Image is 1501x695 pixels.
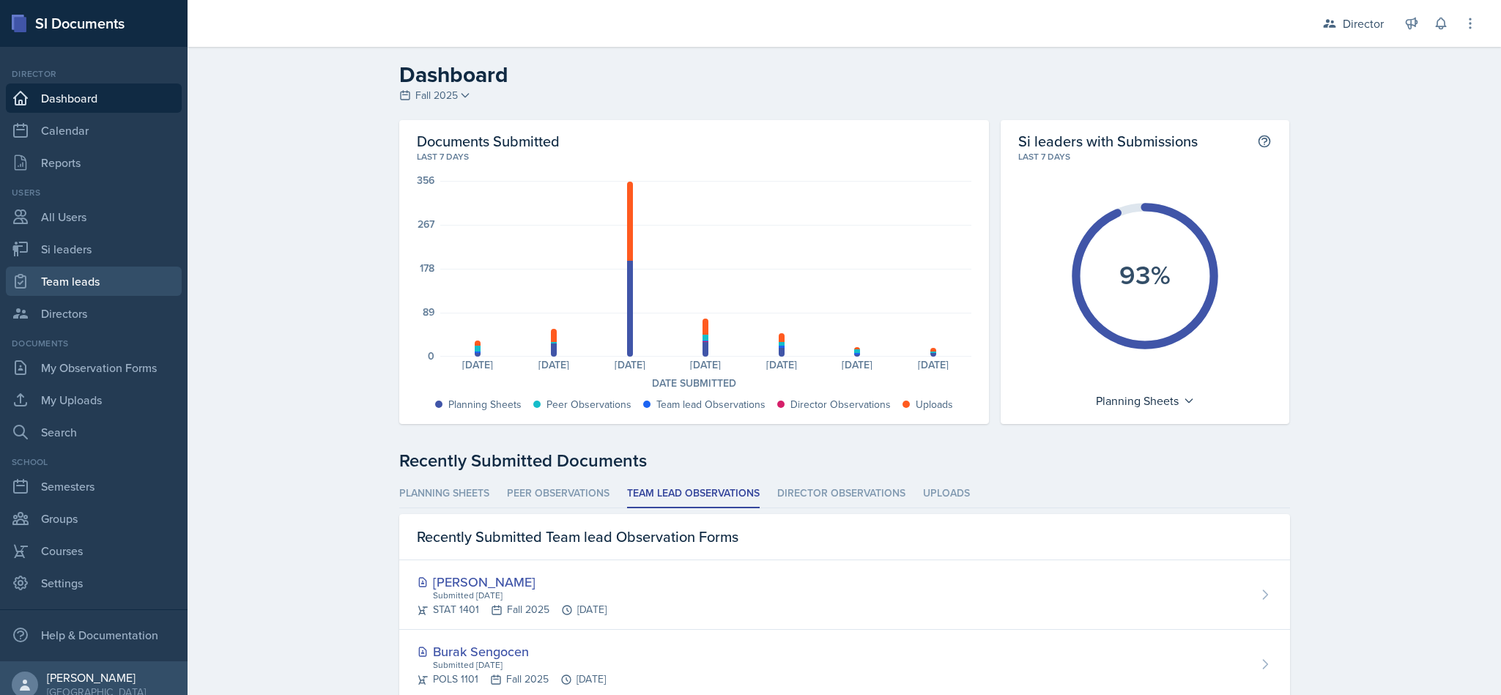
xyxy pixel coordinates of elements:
div: Burak Sengocen [417,642,606,661]
div: 178 [420,263,434,273]
div: Team lead Observations [656,397,766,412]
a: Team leads [6,267,182,296]
div: Director Observations [790,397,891,412]
div: Director [6,67,182,81]
a: Settings [6,568,182,598]
div: [DATE] [516,360,592,370]
div: [DATE] [592,360,668,370]
li: Planning Sheets [399,480,489,508]
text: 93% [1119,256,1171,294]
div: Date Submitted [417,376,971,391]
div: Planning Sheets [1089,389,1202,412]
div: Recently Submitted Documents [399,447,1290,474]
a: Search [6,417,182,447]
a: Semesters [6,472,182,501]
li: Peer Observations [507,480,609,508]
div: 89 [423,307,434,317]
a: My Observation Forms [6,353,182,382]
div: [DATE] [895,360,971,370]
a: Si leaders [6,234,182,264]
li: Director Observations [777,480,905,508]
li: Uploads [923,480,970,508]
div: 0 [428,351,434,361]
div: Documents [6,337,182,350]
a: [PERSON_NAME] Submitted [DATE] STAT 1401Fall 2025[DATE] [399,560,1290,630]
div: Last 7 days [417,150,971,163]
div: 267 [418,219,434,229]
div: STAT 1401 Fall 2025 [DATE] [417,602,607,617]
div: Last 7 days [1018,150,1272,163]
h2: Documents Submitted [417,132,971,150]
a: Courses [6,536,182,565]
h2: Si leaders with Submissions [1018,132,1198,150]
div: POLS 1101 Fall 2025 [DATE] [417,672,606,687]
div: [PERSON_NAME] [417,572,607,592]
span: Fall 2025 [415,88,458,103]
div: [PERSON_NAME] [47,670,146,685]
div: [DATE] [440,360,516,370]
a: Directors [6,299,182,328]
div: Recently Submitted Team lead Observation Forms [399,514,1290,560]
li: Team lead Observations [627,480,760,508]
a: Reports [6,148,182,177]
div: Planning Sheets [448,397,522,412]
div: School [6,456,182,469]
div: [DATE] [820,360,896,370]
div: Peer Observations [546,397,631,412]
div: Uploads [916,397,953,412]
div: Users [6,186,182,199]
a: All Users [6,202,182,231]
div: 356 [417,175,434,185]
h2: Dashboard [399,62,1290,88]
div: Submitted [DATE] [431,658,606,672]
div: Submitted [DATE] [431,589,607,602]
div: [DATE] [744,360,820,370]
a: My Uploads [6,385,182,415]
a: Calendar [6,116,182,145]
div: [DATE] [667,360,744,370]
a: Groups [6,504,182,533]
div: Help & Documentation [6,620,182,650]
a: Dashboard [6,83,182,113]
div: Director [1343,15,1384,32]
